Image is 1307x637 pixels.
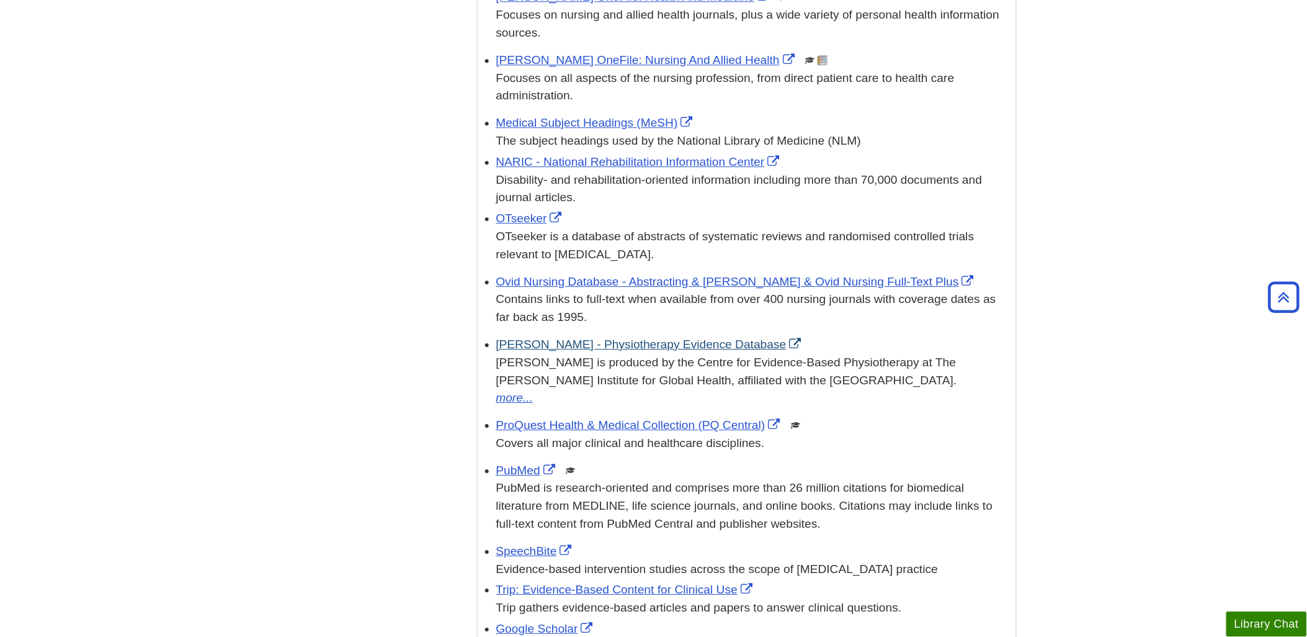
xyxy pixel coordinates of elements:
a: Link opens in new window [496,155,783,168]
p: Focuses on nursing and allied health journals, plus a wide variety of personal health information... [496,6,1010,42]
button: Library Chat [1226,612,1307,637]
div: Disability- and rehabilitation-oriented information including more than 70,000 documents and jour... [496,171,1010,207]
div: [PERSON_NAME] is produced by the Centre for Evidence-Based Physiotherapy at The [PERSON_NAME] Ins... [496,354,1010,390]
a: Link opens in new window [496,583,756,596]
div: Trip gathers evidence-based articles and papers to answer clinical questions. [496,599,1010,617]
a: Link opens in new window [496,116,696,129]
p: PubMed is research-oriented and comprises more than 26 million citations for biomedical literatur... [496,479,1010,533]
div: Evidence-based intervention studies across the scope of [MEDICAL_DATA] practice [496,561,1010,579]
p: Focuses on all aspects of the nursing profession, from direct patient care to health care adminis... [496,70,1010,106]
a: Link opens in new window [496,622,596,635]
div: OTseeker is a database of abstracts of systematic reviews and randomised controlled trials releva... [496,228,1010,264]
a: Link opens in new window [496,338,805,351]
a: Link opens in new window [496,464,558,477]
img: Newspapers [818,55,827,65]
p: Contains links to full-text when available from over 400 nursing journals with coverage dates as ... [496,291,1010,327]
a: Link opens in new window [496,53,798,66]
a: Link opens in new window [496,212,565,225]
a: Link opens in new window [496,418,783,431]
a: more... [496,389,1010,407]
a: Link opens in new window [496,544,575,558]
img: Scholarly or Peer Reviewed [791,420,801,430]
a: Link opens in new window [496,275,977,288]
div: The subject headings used by the National Library of Medicine (NLM) [496,132,1010,150]
img: Scholarly or Peer Reviewed [566,466,576,476]
p: Covers all major clinical and healthcare disciplines. [496,435,1010,453]
a: Back to Top [1264,289,1304,305]
img: Scholarly or Peer Reviewed [805,55,815,65]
